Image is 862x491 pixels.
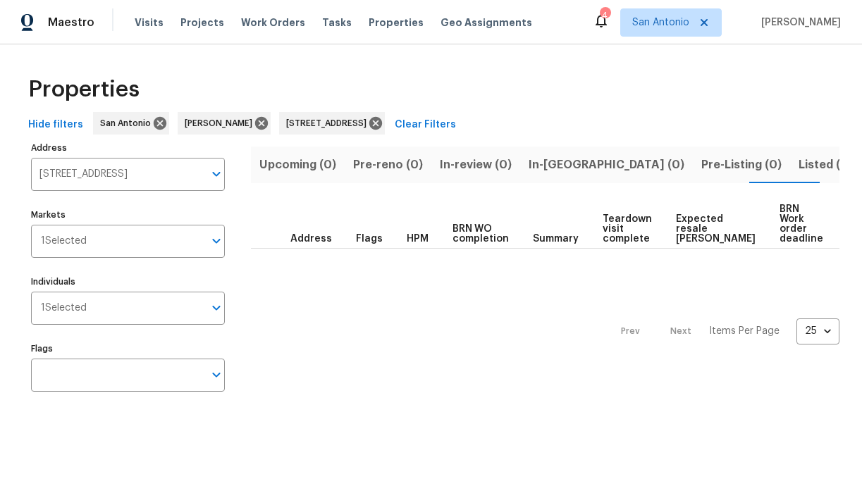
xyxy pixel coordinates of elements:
span: Listed (0) [799,155,853,175]
span: [PERSON_NAME] [756,15,841,30]
span: Maestro [48,15,94,30]
span: BRN Work order deadline [780,204,823,244]
span: Tasks [322,18,352,27]
span: Pre-reno (0) [353,155,423,175]
span: Teardown visit complete [603,214,652,244]
span: Clear Filters [395,116,456,134]
span: Address [290,234,332,244]
span: HPM [407,234,429,244]
button: Clear Filters [389,112,462,138]
span: Projects [180,15,224,30]
nav: Pagination Navigation [608,257,839,406]
span: 1 Selected [41,302,87,314]
span: 1 Selected [41,235,87,247]
span: San Antonio [632,15,689,30]
span: In-[GEOGRAPHIC_DATA] (0) [529,155,684,175]
span: San Antonio [100,116,156,130]
span: Work Orders [241,15,305,30]
span: Properties [28,82,140,97]
div: [PERSON_NAME] [178,112,271,135]
span: [PERSON_NAME] [185,116,258,130]
span: Flags [356,234,383,244]
span: Hide filters [28,116,83,134]
span: Geo Assignments [441,15,532,30]
button: Open [207,298,226,318]
span: BRN WO completion [452,224,509,244]
button: Open [207,231,226,251]
button: Open [207,164,226,184]
span: Visits [135,15,164,30]
label: Address [31,144,225,152]
span: In-review (0) [440,155,512,175]
label: Individuals [31,278,225,286]
span: Pre-Listing (0) [701,155,782,175]
div: 4 [600,8,610,23]
label: Flags [31,344,225,353]
span: [STREET_ADDRESS] [286,116,372,130]
label: Markets [31,211,225,219]
button: Hide filters [23,112,89,138]
span: Summary [533,234,579,244]
div: 25 [796,313,839,349]
span: Upcoming (0) [259,155,336,175]
span: Expected resale [PERSON_NAME] [676,214,756,244]
span: Properties [369,15,424,30]
p: Items Per Page [709,324,780,338]
button: Open [207,365,226,385]
div: San Antonio [93,112,169,135]
div: [STREET_ADDRESS] [279,112,385,135]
